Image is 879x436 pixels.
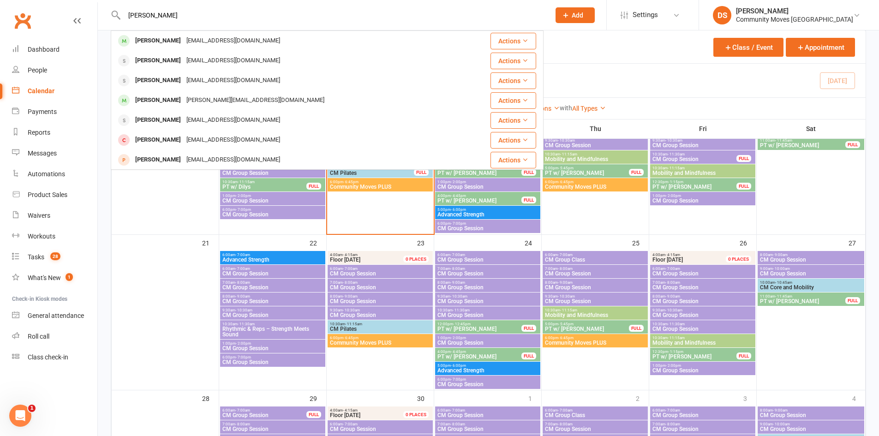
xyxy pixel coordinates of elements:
span: 9:30am [652,138,753,143]
span: CM Group Session [437,271,538,276]
span: - 7:00pm [451,221,466,226]
div: FULL [521,352,536,359]
span: 6:00pm [437,377,538,382]
span: CM Group Session [329,285,431,290]
span: 9:30am [329,308,431,312]
span: - 6:00pm [451,208,466,212]
span: 5:00pm [544,322,629,326]
span: CM Group Session [437,257,538,263]
span: - 5:45pm [558,322,574,326]
span: PT w/ [PERSON_NAME] [437,354,522,359]
span: CM Group Session [222,285,323,290]
div: 26 [740,235,756,250]
span: 1:00pm [652,194,753,198]
div: FULL [414,169,429,176]
div: Automations [28,170,65,178]
span: - 2:00pm [666,364,681,368]
span: 10:30am [437,308,538,312]
span: 6:00am [544,253,646,257]
div: Community Moves [GEOGRAPHIC_DATA] [736,15,853,24]
span: 6:00pm [437,221,538,226]
span: 6:00am [329,267,431,271]
span: - 2:00pm [666,194,681,198]
th: Thu [542,119,649,138]
span: 9:30am [437,294,538,299]
div: [PERSON_NAME] [132,113,184,127]
div: [PERSON_NAME] [132,74,184,87]
span: - 9:00am [665,294,680,299]
span: - 11:30am [668,322,685,326]
span: CM Group Session [222,346,323,351]
span: CM Group Session [759,257,862,263]
div: [PERSON_NAME] [132,94,184,107]
span: PT w/ [PERSON_NAME] [652,354,737,359]
div: 4 [852,390,865,406]
span: CM Group Session [652,326,753,332]
a: Tasks 28 [12,247,97,268]
a: Dashboard [12,39,97,60]
span: 1 [66,273,73,281]
span: CM Group Session [437,285,538,290]
span: - 8:00am [558,267,573,271]
span: CM Group Session [544,285,646,290]
span: 5:00pm [437,208,538,212]
div: 1 [528,390,541,406]
div: General attendance [28,312,84,319]
div: 2 [636,390,649,406]
span: 6:00pm [329,180,431,184]
span: Mobility and Mindfulness [652,170,753,176]
span: 6:00am [544,408,646,412]
span: - 10:30am [665,138,682,143]
span: - 10:30am [558,138,575,143]
span: 1:00pm [222,341,323,346]
span: 8:00am [329,294,431,299]
span: 8:00am [437,281,538,285]
a: Class kiosk mode [12,347,97,368]
span: - 7:00am [235,253,250,257]
span: CM Group Session [222,198,323,203]
div: What's New [28,274,61,281]
div: DS [713,6,731,24]
span: - 8:00am [665,281,680,285]
div: People [28,66,47,74]
span: CM Group Session [329,271,431,276]
span: 6:00am [222,253,323,257]
div: FULL [736,352,751,359]
span: CM Core and Mobility [759,285,862,290]
span: 1:00pm [437,180,538,184]
span: - 11:30am [453,308,470,312]
span: CM Group Session [652,143,753,148]
button: Actions [490,112,536,129]
div: 22 [310,235,326,250]
span: Mobility and Mindfulness [544,156,646,162]
div: [PERSON_NAME] [132,133,184,147]
span: Community Moves PLUS [544,184,646,190]
span: - 7:00am [235,408,250,412]
span: - 8:00am [450,267,465,271]
span: 4:00am [329,253,414,257]
div: 3 [743,390,756,406]
span: 9:30am [544,294,646,299]
span: 8:00am [652,294,753,299]
span: 5:00pm [437,364,538,368]
span: - 5:45pm [558,166,574,170]
span: CM Group Session [222,359,323,365]
span: - 11:15am [345,322,362,326]
div: Payments [28,108,57,115]
span: Community Moves PLUS [329,340,431,346]
span: CM Group Session [759,271,862,276]
a: Product Sales [12,185,97,205]
span: 7:00am [437,267,538,271]
a: Roll call [12,326,97,347]
th: Fri [649,119,757,138]
span: Floor [DATE] [330,257,360,263]
button: Class / Event [713,38,783,57]
span: 6:00pm [544,180,646,184]
div: 25 [632,235,649,250]
span: PT w/ [PERSON_NAME] [437,170,522,176]
span: - 4:15am [343,408,358,412]
span: - 11:15am [560,308,577,312]
span: - 2:00pm [236,194,251,198]
span: 10:30am [222,180,307,184]
span: - 7:00pm [451,377,466,382]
